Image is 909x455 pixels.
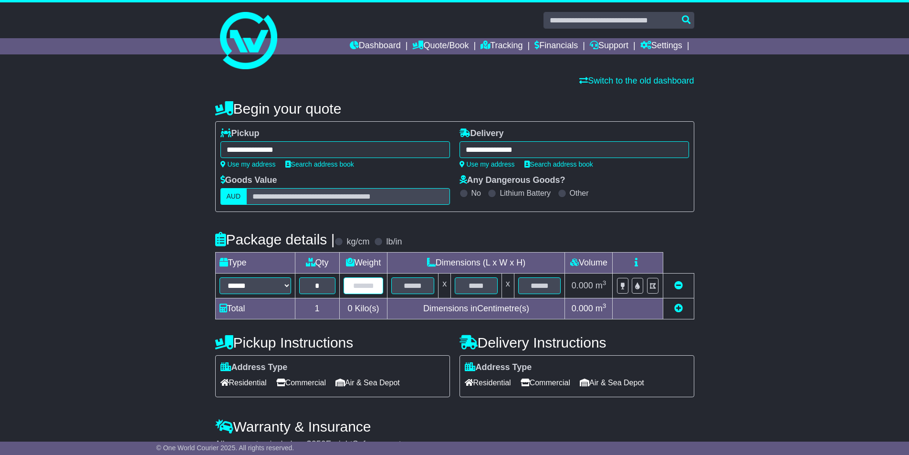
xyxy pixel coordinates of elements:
label: kg/cm [346,237,369,247]
td: Volume [565,253,613,274]
td: Weight [339,253,387,274]
label: Any Dangerous Goods? [460,175,565,186]
a: Search address book [524,160,593,168]
sup: 3 [603,302,606,309]
td: 1 [295,298,339,319]
span: Air & Sea Depot [580,375,644,390]
span: 250 [312,439,326,449]
span: 0.000 [572,304,593,313]
label: Address Type [220,362,288,373]
label: No [471,189,481,198]
h4: Warranty & Insurance [215,419,694,434]
span: 0 [347,304,352,313]
label: AUD [220,188,247,205]
h4: Begin your quote [215,101,694,116]
label: Lithium Battery [500,189,551,198]
h4: Delivery Instructions [460,335,694,350]
a: Add new item [674,304,683,313]
td: Qty [295,253,339,274]
span: m [596,304,606,313]
a: Support [590,38,628,54]
td: Total [215,298,295,319]
a: Tracking [481,38,522,54]
span: Residential [220,375,267,390]
a: Remove this item [674,281,683,290]
span: Air & Sea Depot [335,375,400,390]
span: Residential [465,375,511,390]
label: lb/in [386,237,402,247]
td: Type [215,253,295,274]
sup: 3 [603,279,606,286]
h4: Pickup Instructions [215,335,450,350]
a: Use my address [460,160,515,168]
span: m [596,281,606,290]
a: Switch to the old dashboard [579,76,694,85]
a: Settings [640,38,682,54]
td: Dimensions (L x W x H) [387,253,565,274]
td: Dimensions in Centimetre(s) [387,298,565,319]
div: All our quotes include a $ FreightSafe warranty. [215,439,694,450]
span: © One World Courier 2025. All rights reserved. [157,444,294,452]
label: Goods Value [220,175,277,186]
label: Pickup [220,128,260,139]
td: x [502,274,514,298]
label: Other [570,189,589,198]
label: Address Type [465,362,532,373]
td: x [439,274,451,298]
a: Use my address [220,160,276,168]
a: Financials [534,38,578,54]
span: Commercial [276,375,326,390]
td: Kilo(s) [339,298,387,319]
a: Search address book [285,160,354,168]
label: Delivery [460,128,504,139]
a: Dashboard [350,38,401,54]
h4: Package details | [215,232,335,247]
span: Commercial [521,375,570,390]
span: 0.000 [572,281,593,290]
a: Quote/Book [412,38,469,54]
